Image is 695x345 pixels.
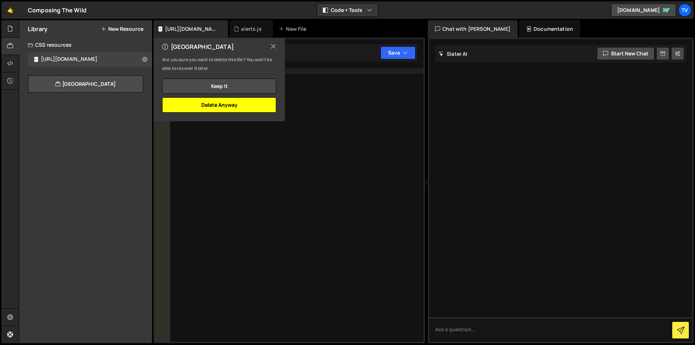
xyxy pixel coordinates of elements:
div: [URL][DOMAIN_NAME] [41,56,97,63]
div: Documentation [519,20,580,38]
a: [DOMAIN_NAME] [611,4,676,17]
a: 🤙 [1,1,19,19]
div: New File [279,25,309,33]
div: Chat with [PERSON_NAME] [428,20,518,38]
div: alerts.js [241,25,261,33]
div: [URL][DOMAIN_NAME] [165,25,219,33]
h2: Library [28,25,47,33]
button: Save [380,46,416,59]
a: TV [678,4,691,17]
h2: Slater AI [439,50,468,57]
button: Start new chat [597,47,654,60]
div: CSS resources [19,38,152,52]
div: Composing The Wild [28,6,87,14]
button: Keep it [162,79,276,94]
button: Code + Tools [317,4,378,17]
a: [GEOGRAPHIC_DATA] [28,75,143,93]
h2: [GEOGRAPHIC_DATA] [162,43,234,51]
button: Delete Anyway [162,97,276,113]
button: New Resource [101,26,143,32]
p: Are you sure you want to delete this file? You won’t be able to recover it later. [162,55,276,73]
div: 15558/45628.css [28,52,152,67]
